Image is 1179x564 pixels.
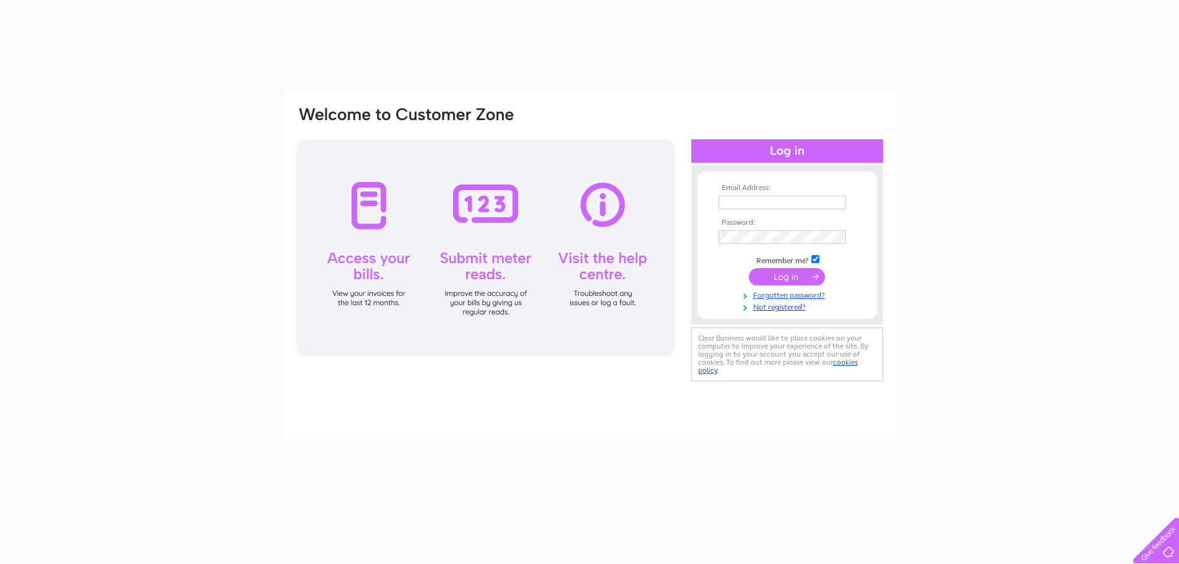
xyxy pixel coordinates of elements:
div: Clear Business would like to place cookies on your computer to improve your experience of the sit... [691,328,883,381]
input: Submit [749,268,825,285]
th: Password: [715,219,859,227]
td: Remember me? [715,253,859,266]
a: Not registered? [719,300,859,312]
a: cookies policy [698,358,858,375]
a: Forgotten password? [719,289,859,300]
th: Email Address: [715,184,859,193]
